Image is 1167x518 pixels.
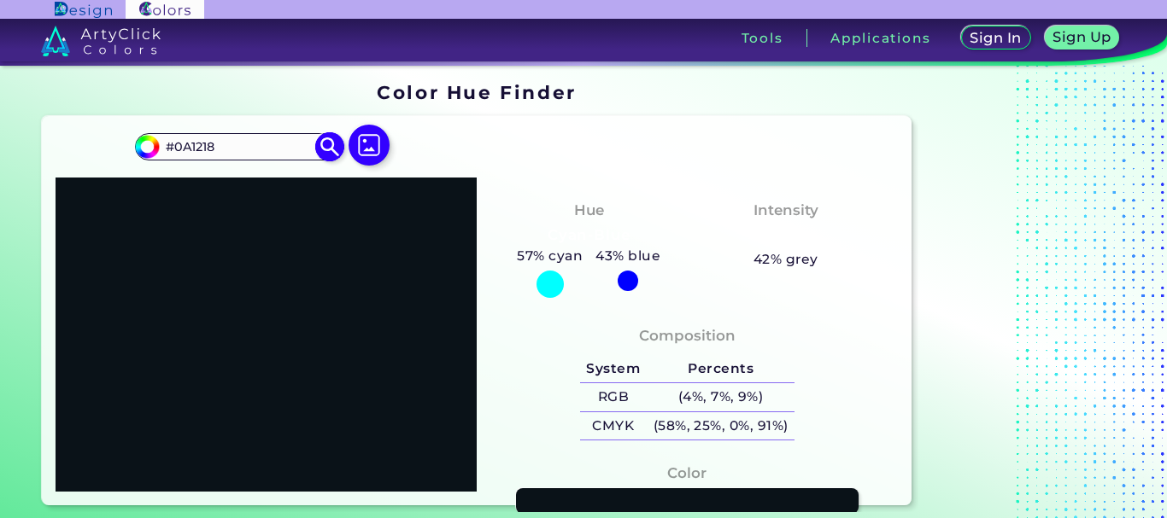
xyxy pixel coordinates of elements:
[511,245,589,267] h5: 57% cyan
[349,125,390,166] img: icon picture
[742,32,783,44] h3: Tools
[639,323,736,348] h4: Composition
[965,27,1027,49] a: Sign In
[647,383,795,411] h5: (4%, 7%, 9%)
[160,135,319,158] input: type color..
[973,32,1019,44] h5: Sign In
[315,131,345,161] img: icon search
[541,225,637,246] h3: Cyan-Blue
[580,354,647,382] h5: System
[580,383,647,411] h5: RGB
[1048,27,1116,49] a: Sign Up
[580,412,647,440] h5: CMYK
[377,79,576,105] h1: Color Hue Finder
[746,225,826,246] h3: Medium
[1056,31,1109,44] h5: Sign Up
[754,248,818,271] h5: 42% grey
[589,245,667,267] h5: 43% blue
[754,198,818,223] h4: Intensity
[41,26,161,56] img: logo_artyclick_colors_white.svg
[647,354,795,382] h5: Percents
[574,198,604,223] h4: Hue
[55,2,112,18] img: ArtyClick Design logo
[647,412,795,440] h5: (58%, 25%, 0%, 91%)
[667,461,707,486] h4: Color
[830,32,930,44] h3: Applications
